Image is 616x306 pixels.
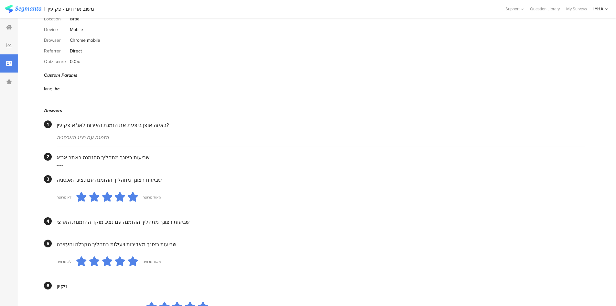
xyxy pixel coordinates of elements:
[44,153,52,161] div: 2
[44,48,70,54] div: Referrer
[593,6,603,12] div: IYHA
[57,226,585,233] div: ----
[44,175,52,183] div: 3
[44,217,52,225] div: 4
[44,26,70,33] div: Device
[70,48,82,54] div: Direct
[70,58,80,65] div: 0.0%
[5,5,41,13] img: segmanta logo
[44,58,70,65] div: Quiz score
[44,37,70,44] div: Browser
[57,134,585,141] div: הזמנה עם נציג האכסניה
[143,195,161,200] div: מאוד מרוצה
[44,72,585,79] div: Custom Params
[57,218,585,226] div: שביעות רצונך מתהליך ההזמנה עם נציג מוקד ההזמנות הארצי
[527,6,563,12] a: Question Library
[143,259,161,264] div: מאוד מרוצה
[44,282,52,289] div: 6
[70,26,83,33] div: Mobile
[55,85,60,92] div: he
[505,4,524,14] div: Support
[57,259,71,264] div: לא מרוצה
[44,5,45,13] div: |
[70,37,100,44] div: Chrome mobile
[48,6,94,12] div: משוב אורחים - פקיעין
[57,195,71,200] div: לא מרוצה
[57,161,585,169] div: ----
[44,85,55,92] div: lang:
[57,241,585,248] div: שביעות רצונך מאדיבות ויעילות בתהליך הקבלה והעזיבה
[44,120,52,128] div: 1
[44,107,585,114] div: Answers
[57,176,585,184] div: שביעות רצונך מתהליך ההזמנה עם נציג האכסניה
[44,240,52,247] div: 5
[57,283,585,290] div: ניקיון
[44,16,70,22] div: Location
[563,6,590,12] a: My Surveys
[57,121,585,129] div: באיזה אופן ביצעת את הזמנת האירוח לאנ"א פקיעין?
[57,154,585,161] div: שביעות רצונך מתהליך ההזמנה באתר אנ"א
[70,16,81,22] div: Israel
